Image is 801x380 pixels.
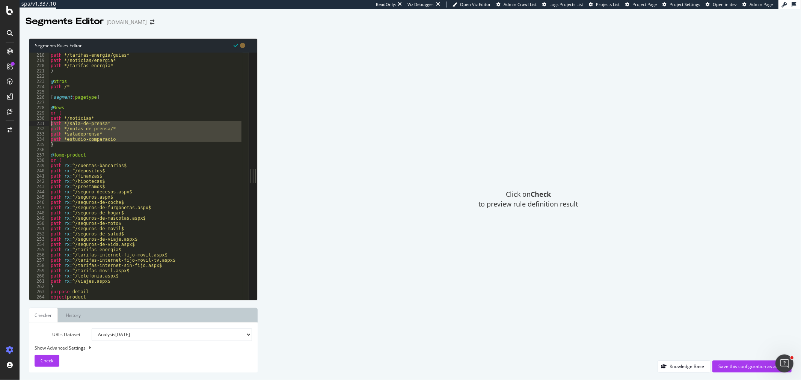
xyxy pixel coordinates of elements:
[29,284,49,289] div: 262
[234,42,238,49] span: Syntax is valid
[29,105,49,110] div: 228
[29,63,49,68] div: 220
[658,360,710,372] button: Knowledge Base
[29,53,49,58] div: 218
[29,300,49,305] div: 265
[29,345,246,351] div: Show Advanced Settings
[29,289,49,294] div: 263
[29,179,49,184] div: 242
[29,308,58,323] a: Checker
[479,190,578,209] span: Click on to preview rule definition result
[775,354,793,372] iframe: Intercom live chat
[29,258,49,263] div: 257
[29,121,49,126] div: 231
[742,2,773,8] a: Admin Page
[29,200,49,205] div: 246
[453,2,491,8] a: Open Viz Editor
[658,363,710,369] a: Knowledge Base
[29,58,49,63] div: 219
[29,216,49,221] div: 249
[670,363,704,369] div: Knowledge Base
[29,168,49,173] div: 240
[29,100,49,105] div: 227
[107,18,147,26] div: [DOMAIN_NAME]
[29,210,49,216] div: 248
[712,360,792,372] button: Save this configuration as active
[29,205,49,210] div: 247
[29,247,49,252] div: 255
[35,355,59,367] button: Check
[29,328,86,341] label: URLs Dataset
[29,221,49,226] div: 250
[29,242,49,247] div: 254
[504,2,537,7] span: Admin Crawl List
[376,2,396,8] div: ReadOnly:
[29,79,49,84] div: 223
[29,68,49,74] div: 221
[29,84,49,89] div: 224
[29,142,49,147] div: 235
[496,2,537,8] a: Admin Crawl List
[596,2,620,7] span: Projects List
[29,163,49,168] div: 239
[29,184,49,189] div: 243
[706,2,737,8] a: Open in dev
[41,357,53,364] span: Check
[29,110,49,116] div: 229
[29,263,49,268] div: 258
[718,363,786,369] div: Save this configuration as active
[589,2,620,8] a: Projects List
[29,237,49,242] div: 253
[29,131,49,137] div: 233
[29,89,49,95] div: 225
[29,189,49,195] div: 244
[460,2,491,7] span: Open Viz Editor
[407,2,434,8] div: Viz Debugger:
[29,268,49,273] div: 259
[29,126,49,131] div: 232
[625,2,657,8] a: Project Page
[240,42,245,49] span: You have unsaved modifications
[549,2,583,7] span: Logs Projects List
[26,15,104,28] div: Segments Editor
[150,20,154,25] div: arrow-right-arrow-left
[29,95,49,100] div: 226
[29,294,49,300] div: 264
[60,308,87,323] a: History
[29,74,49,79] div: 222
[29,147,49,152] div: 236
[670,2,700,7] span: Project Settings
[29,226,49,231] div: 251
[29,252,49,258] div: 256
[662,2,700,8] a: Project Settings
[29,116,49,121] div: 230
[29,137,49,142] div: 234
[29,195,49,200] div: 245
[531,190,551,199] strong: Check
[750,2,773,7] span: Admin Page
[29,173,49,179] div: 241
[29,152,49,158] div: 237
[713,2,737,7] span: Open in dev
[29,39,257,53] div: Segments Rules Editor
[29,279,49,284] div: 261
[29,231,49,237] div: 252
[542,2,583,8] a: Logs Projects List
[29,273,49,279] div: 260
[29,158,49,163] div: 238
[632,2,657,7] span: Project Page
